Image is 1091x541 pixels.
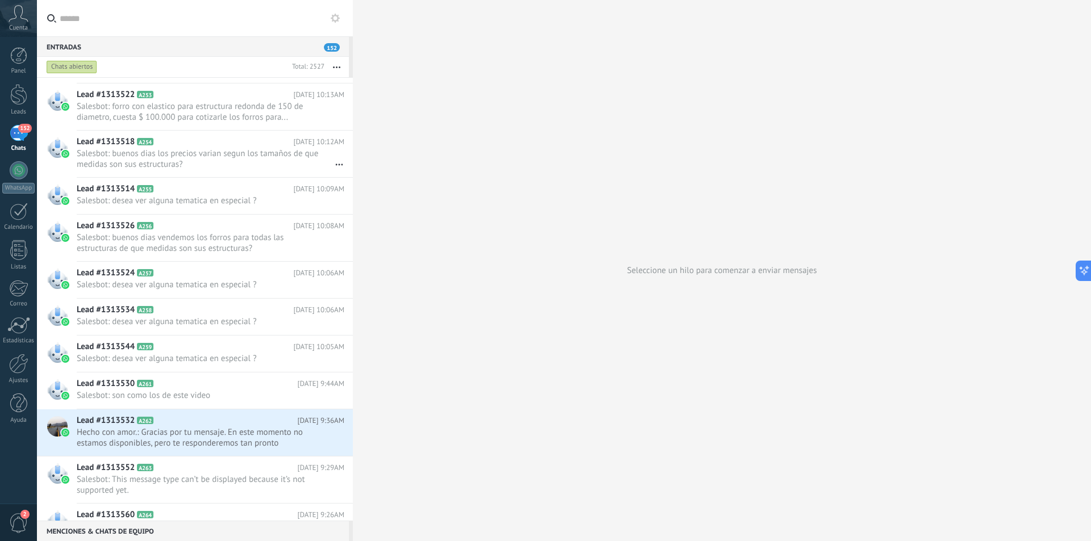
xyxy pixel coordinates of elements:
img: waba.svg [61,234,69,242]
a: Lead #1313532 A262 [DATE] 9:36AM Hecho con amor.: Gracias por tu mensaje. En este momento no esta... [37,409,353,456]
span: [DATE] 10:06AM [293,267,344,279]
span: [DATE] 10:13AM [293,89,344,100]
span: Lead #1313522 [77,89,135,100]
span: [DATE] 9:44AM [298,378,344,389]
span: Lead #1313518 [77,136,135,148]
span: [DATE] 10:09AM [293,183,344,195]
span: A254 [137,138,153,145]
a: Lead #1313526 A256 [DATE] 10:08AM Salesbot: buenos dias vendemos los forros para todas las estruc... [37,215,353,261]
img: waba.svg [61,150,69,158]
div: Leads [2,108,35,116]
span: [DATE] 10:05AM [293,341,344,353]
span: [DATE] 9:29AM [298,462,344,473]
span: Lead #1313514 [77,183,135,195]
span: Salesbot: desea ver alguna tematica en especial ? [77,353,323,364]
img: waba.svg [61,197,69,205]
span: [DATE] 9:26AM [298,509,344,521]
div: WhatsApp [2,183,35,194]
span: A259 [137,343,153,350]
img: waba.svg [61,318,69,326]
span: Salesbot: desea ver alguna tematica en especial ? [77,279,323,290]
div: Menciones & Chats de equipo [37,521,349,541]
span: [DATE] 10:08AM [293,220,344,232]
a: Lead #1313534 A258 [DATE] 10:06AM Salesbot: desea ver alguna tematica en especial ? [37,299,353,335]
span: [DATE] 10:06AM [293,304,344,316]
span: A255 [137,185,153,192]
a: Lead #1313530 A261 [DATE] 9:44AM Salesbot: son como los de este video [37,372,353,409]
div: Ayuda [2,417,35,424]
span: Salesbot: This message type can’t be displayed because it’s not supported yet. [77,474,323,496]
span: Salesbot: buenos dias los precios varian segun los tamaños de que medidas son sus estructuras? [77,148,323,170]
img: waba.svg [61,355,69,363]
span: Lead #1313530 [77,378,135,389]
span: Salesbot: desea ver alguna tematica en especial ? [77,316,323,327]
div: Chats abiertos [47,60,97,74]
span: A264 [137,511,153,518]
div: Listas [2,263,35,271]
span: Lead #1313526 [77,220,135,232]
a: Lead #1313524 A257 [DATE] 10:06AM Salesbot: desea ver alguna tematica en especial ? [37,262,353,298]
span: Salesbot: forro con elastico para estructura redonda de 150 de diametro, cuesta $ 100.000 para co... [77,101,323,123]
div: Correo [2,300,35,308]
img: waba.svg [61,429,69,437]
span: A256 [137,222,153,229]
span: Lead #1313560 [77,509,135,521]
span: A261 [137,380,153,387]
img: waba.svg [61,281,69,289]
img: waba.svg [61,476,69,484]
span: 152 [18,124,31,133]
span: Lead #1313544 [77,341,135,353]
span: [DATE] 9:36AM [298,415,344,426]
img: waba.svg [61,392,69,400]
span: Salesbot: desea ver alguna tematica en especial ? [77,195,323,206]
span: [DATE] 10:12AM [293,136,344,148]
a: Lead #1313518 A254 [DATE] 10:12AM Salesbot: buenos dias los precios varian segun los tamaños de q... [37,131,353,177]
div: Calendario [2,224,35,231]
div: Estadísticas [2,337,35,345]
a: Lead #1313544 A259 [DATE] 10:05AM Salesbot: desea ver alguna tematica en especial ? [37,335,353,372]
span: A257 [137,269,153,276]
span: Lead #1313532 [77,415,135,426]
span: A263 [137,464,153,471]
span: A258 [137,306,153,313]
div: Chats [2,145,35,152]
span: Salesbot: buenos dias vendemos los forros para todas las estructuras de que medidas son sus estru... [77,232,323,254]
span: A253 [137,91,153,98]
a: Lead #1313560 A264 [DATE] 9:26AM [37,504,353,540]
span: Salesbot: son como los de este video [77,390,323,401]
span: Lead #1313552 [77,462,135,473]
span: 2 [20,510,30,519]
span: Lead #1313524 [77,267,135,279]
div: Entradas [37,36,349,57]
div: Total: 2527 [288,61,324,73]
img: waba.svg [61,103,69,111]
a: Lead #1313514 A255 [DATE] 10:09AM Salesbot: desea ver alguna tematica en especial ? [37,178,353,214]
a: Lead #1313552 A263 [DATE] 9:29AM Salesbot: This message type can’t be displayed because it’s not ... [37,456,353,503]
span: Cuenta [9,24,28,32]
div: Ajustes [2,377,35,384]
span: 152 [324,43,340,52]
span: Lead #1313534 [77,304,135,316]
span: A262 [137,417,153,424]
div: Panel [2,68,35,75]
span: Hecho con amor.: Gracias por tu mensaje. En este momento no estamos disponibles, pero te responde... [77,427,323,448]
a: Lead #1313522 A253 [DATE] 10:13AM Salesbot: forro con elastico para estructura redonda de 150 de ... [37,83,353,130]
